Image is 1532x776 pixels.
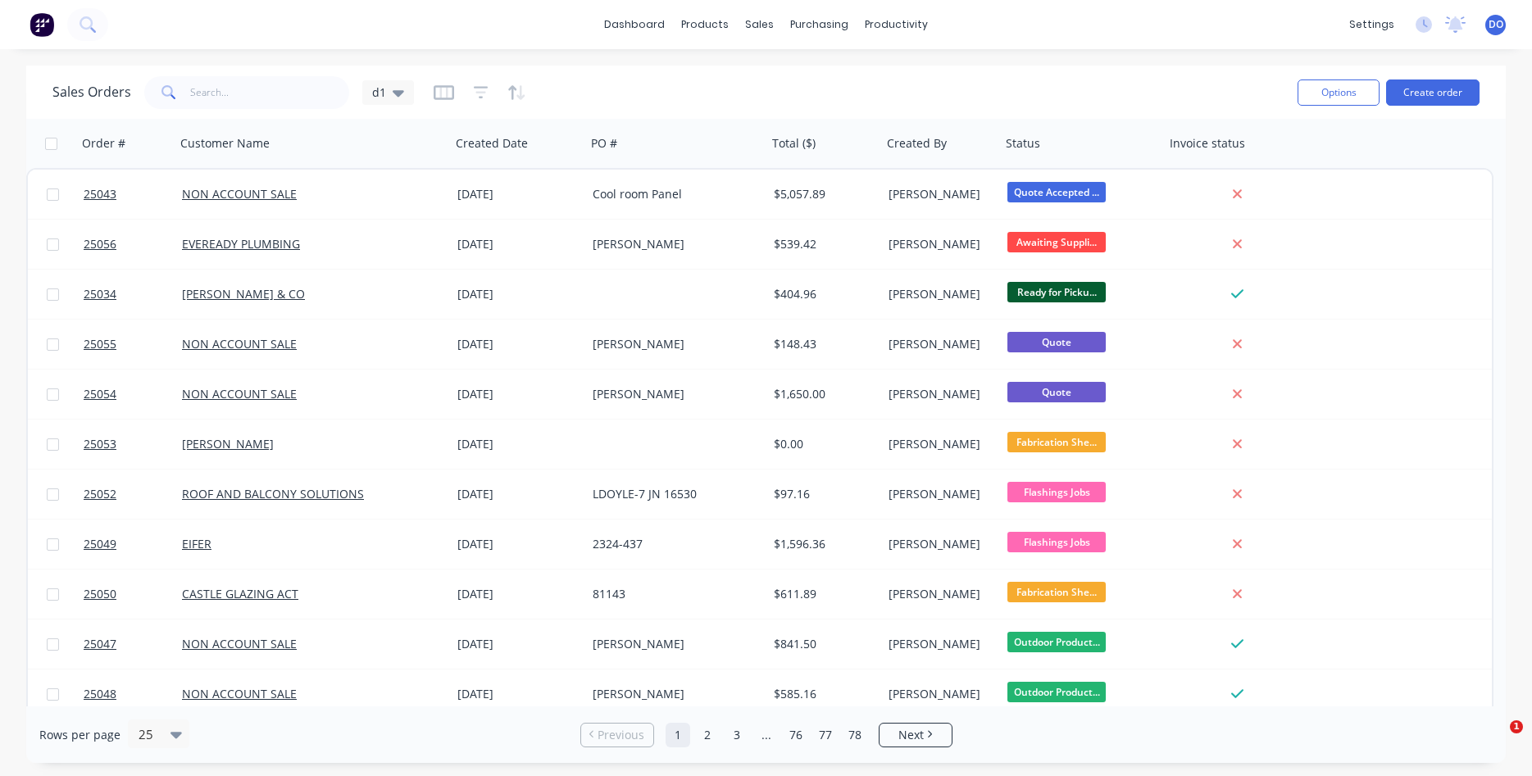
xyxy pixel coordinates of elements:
[593,636,752,652] div: [PERSON_NAME]
[1476,720,1516,760] iframe: Intercom live chat
[772,135,816,152] div: Total ($)
[1007,232,1106,252] span: Awaiting Suppli...
[774,486,871,502] div: $97.16
[84,286,116,302] span: 25034
[593,236,752,252] div: [PERSON_NAME]
[593,186,752,202] div: Cool room Panel
[457,386,580,402] div: [DATE]
[880,727,952,743] a: Next page
[1007,382,1106,402] span: Quote
[774,686,871,702] div: $585.16
[596,12,673,37] a: dashboard
[180,135,270,152] div: Customer Name
[84,536,116,552] span: 25049
[457,186,580,202] div: [DATE]
[889,186,989,202] div: [PERSON_NAME]
[84,636,116,652] span: 25047
[30,12,54,37] img: Factory
[84,186,116,202] span: 25043
[1007,282,1106,302] span: Ready for Picku...
[593,586,752,602] div: 81143
[889,436,989,452] div: [PERSON_NAME]
[1489,17,1503,32] span: DO
[574,723,959,747] ul: Pagination
[1007,332,1106,352] span: Quote
[889,286,989,302] div: [PERSON_NAME]
[84,320,182,369] a: 25055
[593,386,752,402] div: [PERSON_NAME]
[84,486,116,502] span: 25052
[182,536,211,551] a: EIFER
[782,12,857,37] div: purchasing
[774,636,871,652] div: $841.50
[774,186,871,202] div: $5,057.89
[84,669,182,719] a: 25048
[774,536,871,552] div: $1,596.36
[774,586,871,602] div: $611.89
[581,727,653,743] a: Previous page
[784,723,808,747] a: Page 76
[84,470,182,519] a: 25052
[39,727,120,743] span: Rows per page
[457,336,580,352] div: [DATE]
[889,486,989,502] div: [PERSON_NAME]
[457,636,580,652] div: [DATE]
[457,486,580,502] div: [DATE]
[774,286,871,302] div: $404.96
[593,486,752,502] div: LDOYLE-7 JN 16530
[593,536,752,552] div: 2324-437
[889,236,989,252] div: [PERSON_NAME]
[84,236,116,252] span: 25056
[593,336,752,352] div: [PERSON_NAME]
[1007,482,1106,502] span: Flashings Jobs
[457,586,580,602] div: [DATE]
[457,436,580,452] div: [DATE]
[737,12,782,37] div: sales
[1170,135,1245,152] div: Invoice status
[457,286,580,302] div: [DATE]
[889,536,989,552] div: [PERSON_NAME]
[889,586,989,602] div: [PERSON_NAME]
[673,12,737,37] div: products
[898,727,924,743] span: Next
[754,723,779,747] a: Jump forward
[1386,79,1480,106] button: Create order
[182,586,298,601] a: CASTLE GLAZING ACT
[1007,532,1106,552] span: Flashings Jobs
[843,723,867,747] a: Page 78
[84,386,116,402] span: 25054
[84,619,182,669] a: 25047
[84,436,116,452] span: 25053
[457,536,580,552] div: [DATE]
[84,570,182,619] a: 25050
[1007,682,1106,702] span: Outdoor Product...
[774,236,871,252] div: $539.42
[182,436,274,452] a: [PERSON_NAME]
[182,486,364,501] a: ROOF AND BALCONY SOLUTIONS
[84,520,182,569] a: 25049
[182,336,297,352] a: NON ACCOUNT SALE
[84,686,116,702] span: 25048
[1510,720,1523,733] span: 1
[182,286,305,302] a: [PERSON_NAME] & CO
[182,186,297,202] a: NON ACCOUNT SALE
[813,723,838,747] a: Page 77
[887,135,947,152] div: Created By
[52,84,131,100] h1: Sales Orders
[1341,12,1402,37] div: settings
[889,336,989,352] div: [PERSON_NAME]
[84,170,182,219] a: 25043
[695,723,720,747] a: Page 2
[182,386,297,402] a: NON ACCOUNT SALE
[774,436,871,452] div: $0.00
[84,270,182,319] a: 25034
[725,723,749,747] a: Page 3
[1298,79,1380,106] button: Options
[1006,135,1040,152] div: Status
[182,686,297,701] a: NON ACCOUNT SALE
[84,370,182,419] a: 25054
[774,336,871,352] div: $148.43
[182,236,300,252] a: EVEREADY PLUMBING
[372,84,386,101] span: d1
[1007,182,1106,202] span: Quote Accepted ...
